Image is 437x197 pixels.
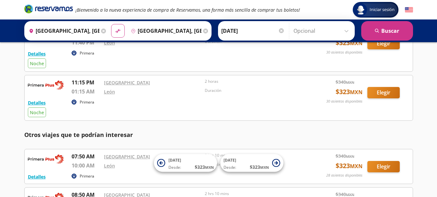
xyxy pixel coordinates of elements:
[24,130,413,139] p: Otros viajes que te podrían interesar
[336,79,354,85] span: $ 340
[128,23,201,39] input: Buscar Destino
[205,88,303,93] p: Duración
[72,153,101,160] p: 07:50 AM
[80,173,94,179] p: Primera
[195,164,214,170] span: $ 323
[168,157,181,163] span: [DATE]
[326,99,362,104] p: 30 asientos disponibles
[336,161,362,171] span: $ 323
[350,163,362,170] small: MXN
[220,154,283,172] button: [DATE]Desde:$323MXN
[80,99,94,105] p: Primera
[326,173,362,178] p: 28 asientos disponibles
[205,191,303,197] p: 2 hrs 10 mins
[336,153,354,159] span: $ 340
[346,80,354,85] small: MXN
[346,154,354,159] small: MXN
[72,88,101,95] p: 01:15 AM
[28,173,46,180] button: Detalles
[30,60,44,67] span: Noche
[224,165,236,170] span: Desde:
[72,39,101,46] p: 11:40 PM
[205,165,214,170] small: MXN
[367,87,400,98] button: Elegir
[26,23,99,39] input: Buscar Origen
[367,38,400,49] button: Elegir
[326,50,362,55] p: 30 asientos disponibles
[350,40,362,47] small: MXN
[224,157,236,163] span: [DATE]
[28,153,63,166] img: RESERVAMOS
[28,50,46,57] button: Detalles
[260,165,269,170] small: MXN
[104,163,115,169] a: León
[75,7,300,13] em: ¡Bienvenido a la nueva experiencia de compra de Reservamos, una forma más sencilla de comprar tus...
[405,6,413,14] button: English
[104,154,150,160] a: [GEOGRAPHIC_DATA]
[346,192,354,197] small: MXN
[205,153,303,158] p: 2 hrs 10 mins
[367,6,397,13] span: Iniciar sesión
[104,89,115,95] a: León
[154,154,217,172] button: [DATE]Desde:$323MXN
[336,87,362,97] span: $ 323
[367,161,400,172] button: Elegir
[168,165,181,170] span: Desde:
[24,4,73,16] a: Brand Logo
[30,109,44,116] span: Noche
[205,79,303,84] p: 2 horas
[293,23,351,39] input: Opcional
[28,99,46,106] button: Detalles
[221,23,285,39] input: Elegir Fecha
[72,79,101,86] p: 11:15 PM
[336,38,362,48] span: $ 323
[104,40,115,46] a: León
[361,21,413,41] button: Buscar
[24,4,73,14] i: Brand Logo
[250,164,269,170] span: $ 323
[80,50,94,56] p: Primera
[104,80,150,86] a: [GEOGRAPHIC_DATA]
[350,89,362,96] small: MXN
[72,162,101,169] p: 10:00 AM
[28,79,63,92] img: RESERVAMOS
